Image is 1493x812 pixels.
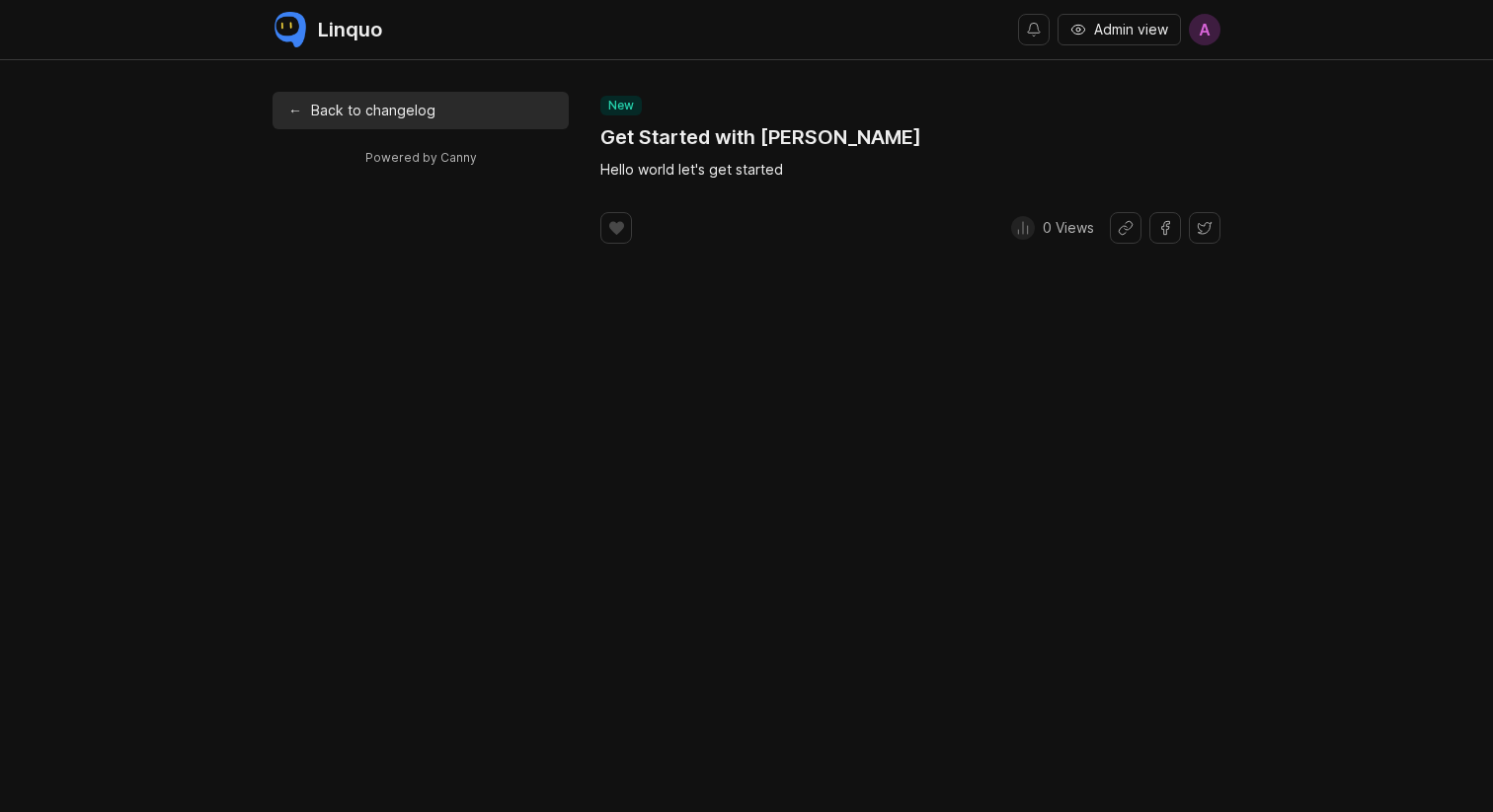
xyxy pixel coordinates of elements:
span: A [1199,18,1211,41]
div: Linquo [318,20,382,39]
div: Hello world let's get started [600,159,1220,181]
a: ←Back to changelog [273,92,569,129]
button: Share on Facebook [1149,212,1181,244]
button: Share on X [1189,212,1220,244]
img: Linquo logo [273,12,308,47]
button: Notifications [1018,14,1050,45]
p: new [608,98,634,113]
div: ← [288,100,301,121]
p: 0 Views [1043,218,1094,238]
span: Admin view [1094,20,1168,39]
a: Get Started with [PERSON_NAME] [600,123,921,151]
a: Powered by Canny [362,146,480,169]
button: Share link [1110,212,1141,244]
button: A [1189,14,1220,45]
button: Admin view [1058,14,1181,45]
